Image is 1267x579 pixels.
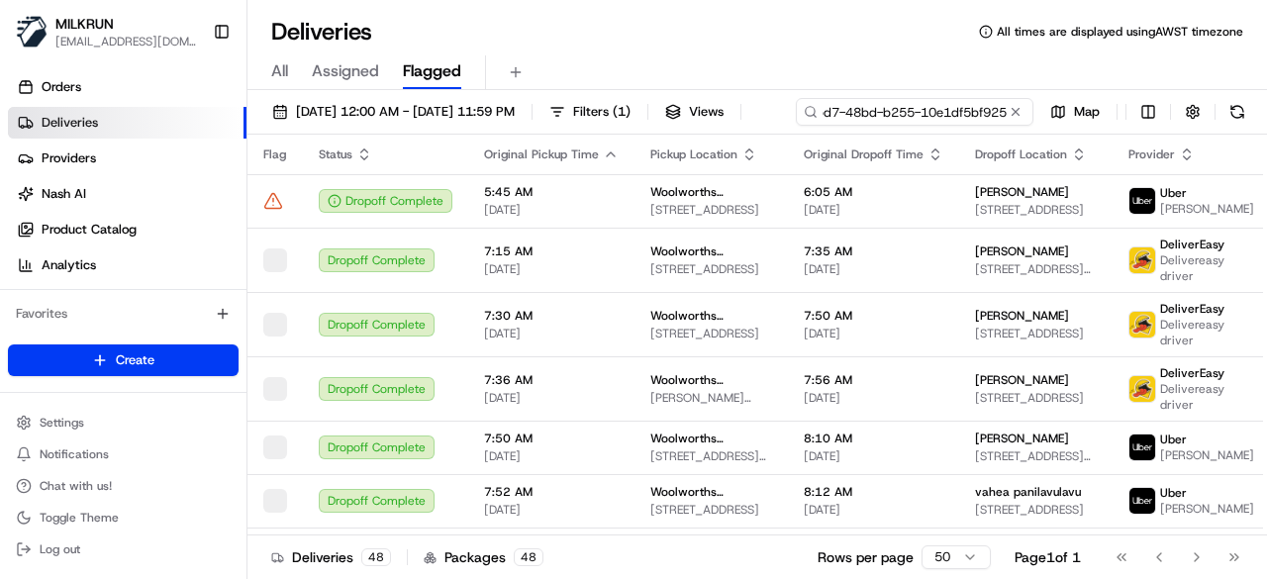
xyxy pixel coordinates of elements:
[8,107,246,139] a: Deliveries
[42,78,81,96] span: Orders
[1129,312,1155,338] img: delivereasy_logo.png
[484,390,619,406] span: [DATE]
[650,308,772,324] span: Woolworths Supermarket [GEOGRAPHIC_DATA] - [GEOGRAPHIC_DATA]
[55,14,114,34] button: MILKRUN
[689,103,724,121] span: Views
[484,146,599,162] span: Original Pickup Time
[1160,185,1187,201] span: Uber
[1160,365,1224,381] span: DeliverEasy
[1160,252,1254,284] span: Delivereasy driver
[319,189,452,213] button: Dropoff Complete
[1129,488,1155,514] img: uber-new-logo.jpeg
[804,202,943,218] span: [DATE]
[975,146,1067,162] span: Dropoff Location
[975,202,1097,218] span: [STREET_ADDRESS]
[1015,547,1081,567] div: Page 1 of 1
[1041,98,1109,126] button: Map
[484,326,619,341] span: [DATE]
[271,59,288,83] span: All
[804,484,943,500] span: 8:12 AM
[8,298,239,330] div: Favorites
[540,98,639,126] button: Filters(1)
[650,184,772,200] span: Woolworths Supermarket [GEOGRAPHIC_DATA] - [GEOGRAPHIC_DATA]
[1160,432,1187,447] span: Uber
[1129,376,1155,402] img: delivereasy_logo.png
[650,243,772,259] span: Woolworths Supermarket [GEOGRAPHIC_DATA] - [GEOGRAPHIC_DATA]
[8,71,246,103] a: Orders
[804,431,943,446] span: 8:10 AM
[55,34,197,49] span: [EMAIL_ADDRESS][DOMAIN_NAME]
[40,446,109,462] span: Notifications
[804,243,943,259] span: 7:35 AM
[312,59,379,83] span: Assigned
[8,178,246,210] a: Nash AI
[1160,237,1224,252] span: DeliverEasy
[997,24,1243,40] span: All times are displayed using AWST timezone
[804,448,943,464] span: [DATE]
[804,502,943,518] span: [DATE]
[1129,434,1155,460] img: uber-new-logo.jpeg
[484,502,619,518] span: [DATE]
[975,502,1097,518] span: [STREET_ADDRESS]
[8,504,239,531] button: Toggle Theme
[804,326,943,341] span: [DATE]
[650,448,772,464] span: [STREET_ADDRESS][PERSON_NAME]
[650,326,772,341] span: [STREET_ADDRESS]
[484,184,619,200] span: 5:45 AM
[650,390,772,406] span: [PERSON_NAME][STREET_ADDRESS]
[804,261,943,277] span: [DATE]
[650,502,772,518] span: [STREET_ADDRESS]
[514,548,543,566] div: 48
[42,149,96,167] span: Providers
[650,484,772,500] span: Woolworths Supermarket [GEOGRAPHIC_DATA] - [GEOGRAPHIC_DATA]
[361,548,391,566] div: 48
[403,59,461,83] span: Flagged
[1160,201,1254,217] span: [PERSON_NAME]
[1160,501,1254,517] span: [PERSON_NAME]
[975,326,1097,341] span: [STREET_ADDRESS]
[975,448,1097,464] span: [STREET_ADDRESS][PERSON_NAME]
[975,243,1069,259] span: [PERSON_NAME]
[804,184,943,200] span: 6:05 AM
[975,184,1069,200] span: [PERSON_NAME]
[804,146,924,162] span: Original Dropoff Time
[484,202,619,218] span: [DATE]
[484,243,619,259] span: 7:15 AM
[8,249,246,281] a: Analytics
[975,431,1069,446] span: [PERSON_NAME]
[8,143,246,174] a: Providers
[975,390,1097,406] span: [STREET_ADDRESS]
[484,484,619,500] span: 7:52 AM
[1129,188,1155,214] img: uber-new-logo.jpeg
[40,478,112,494] span: Chat with us!
[40,415,84,431] span: Settings
[1160,301,1224,317] span: DeliverEasy
[975,484,1081,500] span: vahea panilavulavu
[1160,485,1187,501] span: Uber
[296,103,515,121] span: [DATE] 12:00 AM - [DATE] 11:59 PM
[975,308,1069,324] span: [PERSON_NAME]
[16,16,48,48] img: MILKRUN
[975,372,1069,388] span: [PERSON_NAME]
[8,344,239,376] button: Create
[8,472,239,500] button: Chat with us!
[1223,98,1251,126] button: Refresh
[484,431,619,446] span: 7:50 AM
[1128,146,1175,162] span: Provider
[656,98,732,126] button: Views
[650,146,737,162] span: Pickup Location
[42,114,98,132] span: Deliveries
[8,440,239,468] button: Notifications
[263,146,286,162] span: Flag
[40,510,119,526] span: Toggle Theme
[484,308,619,324] span: 7:30 AM
[804,308,943,324] span: 7:50 AM
[319,146,352,162] span: Status
[40,541,80,557] span: Log out
[484,261,619,277] span: [DATE]
[42,256,96,274] span: Analytics
[804,390,943,406] span: [DATE]
[613,103,631,121] span: ( 1 )
[42,185,86,203] span: Nash AI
